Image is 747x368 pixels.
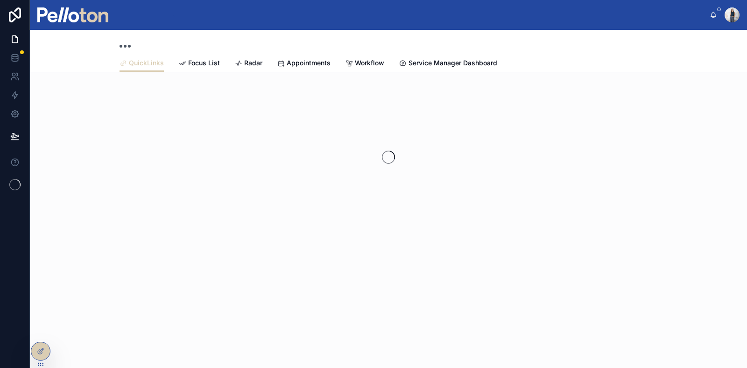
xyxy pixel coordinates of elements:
[277,55,331,73] a: Appointments
[345,55,384,73] a: Workflow
[409,58,497,68] span: Service Manager Dashboard
[244,58,262,68] span: Radar
[188,58,220,68] span: Focus List
[235,55,262,73] a: Radar
[37,7,108,22] img: App logo
[399,55,497,73] a: Service Manager Dashboard
[116,13,710,17] div: scrollable content
[179,55,220,73] a: Focus List
[120,55,164,72] a: QuickLinks
[355,58,384,68] span: Workflow
[287,58,331,68] span: Appointments
[129,58,164,68] span: QuickLinks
